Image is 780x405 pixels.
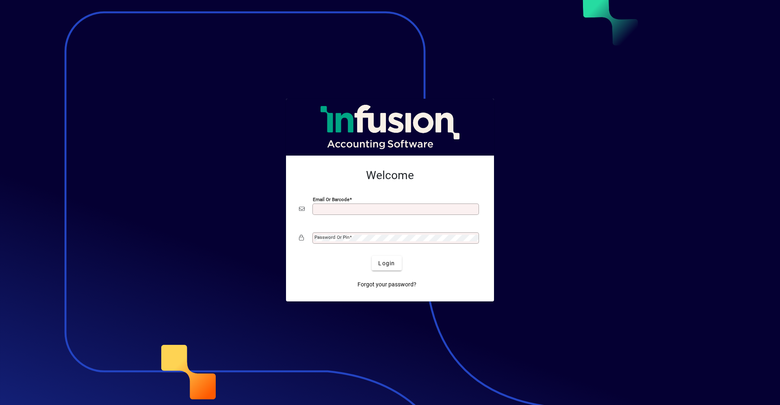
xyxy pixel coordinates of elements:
[299,169,481,182] h2: Welcome
[354,277,420,292] a: Forgot your password?
[378,259,395,268] span: Login
[314,234,349,240] mat-label: Password or Pin
[372,256,401,271] button: Login
[357,280,416,289] span: Forgot your password?
[313,197,349,202] mat-label: Email or Barcode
